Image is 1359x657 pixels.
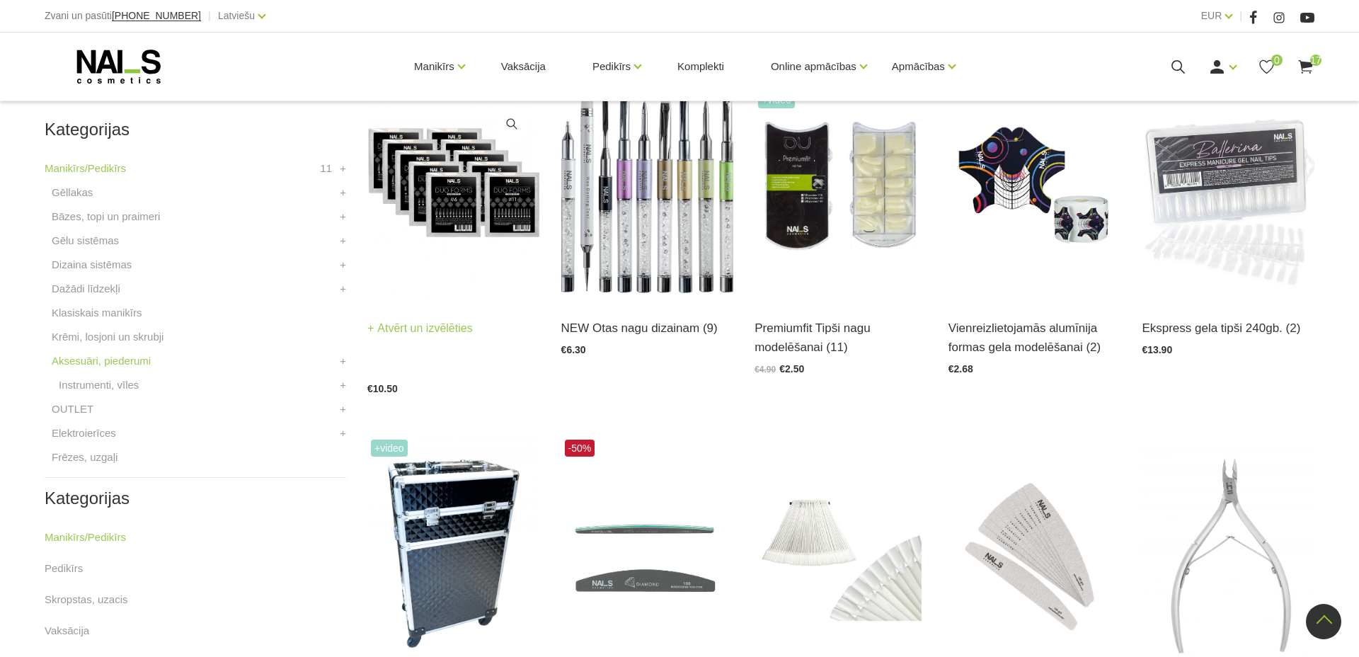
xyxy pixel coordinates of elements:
a: Dažādi līdzekļi [52,280,120,297]
a: Manikīrs/Pedikīrs [45,529,126,546]
a: Krēmi, losjoni un skrubji [52,328,164,345]
img: Īpaši noturīgas modelēšanas formas, kas maksimāli atvieglo meistara darbu. Izcili cietas, maksimā... [948,64,1121,301]
span: 17 [1310,55,1321,66]
span: €2.68 [948,363,973,375]
a: Frēzes, uzgaļi [52,449,117,466]
a: Manikīrs [414,38,454,95]
span: €13.90 [1142,344,1172,355]
a: Pedikīrs [592,38,631,95]
a: + [340,353,346,370]
span: €2.50 [779,363,804,375]
a: Manikīrs/Pedikīrs [45,160,126,177]
span: +Video [371,440,408,457]
a: NEW Otas nagu dizainam (9) [561,319,734,338]
a: Latviešu [218,7,255,24]
img: Dažāda veida dizaina otas:- Art Magnetics tools- Spatula Tool- Fork Brush #6- Art U Slant- Oval #... [561,64,734,301]
a: Klasiskais manikīrs [52,304,142,321]
a: Bāzes, topi un praimeri [52,208,160,225]
span: | [1239,7,1242,25]
a: Vaksācija [45,622,89,639]
a: Vienreizlietojamās alumīnija formas gela modelēšanai (2) [948,319,1121,357]
img: Ekpress gela tipši pieaudzēšanai 240 gab.Gela nagu pieaudzēšana vēl nekad nav bijusi tik vienkārš... [1142,64,1314,301]
h2: Kategorijas [45,489,346,508]
a: + [340,208,346,225]
a: + [340,184,346,201]
h2: Kategorijas [45,120,346,139]
a: + [340,425,346,442]
a: 17 [1297,58,1314,76]
a: + [340,280,346,297]
span: €6.30 [561,344,586,355]
a: 0 [1258,58,1275,76]
span: €4.90 [755,365,776,375]
img: Plānas, elastīgas formas. To īpašā forma sniedz iespēju modelēt nagus ar paralēlām sānu malām, kā... [755,64,927,301]
a: Ekspress gela tipši 240gb. (2) [1142,319,1314,338]
a: Skropstas, uzacis [45,591,128,608]
a: Elektroierīces [52,425,116,442]
span: | [208,7,211,25]
a: [PHONE_NUMBER] [112,11,201,21]
span: -50% [565,440,595,457]
a: Aksesuāri, piederumi [52,353,151,370]
a: OUTLET [52,401,93,418]
a: Premiumfit Tipši nagu modelēšanai (11) [755,319,927,357]
a: + [340,256,346,273]
a: Komplekti [666,33,735,101]
a: Apmācības [892,38,945,95]
a: + [340,232,346,249]
a: Gēlu sistēmas [52,232,119,249]
a: + [340,377,346,394]
div: Zvani un pasūti [45,7,201,25]
span: €10.50 [367,383,398,394]
a: Pedikīrs [45,560,83,577]
span: 11 [320,160,332,177]
img: #1 • Mazs(S) sāna arkas izliekums, normāls/vidējs C izliekums, garā forma • Piemērota standarta n... [367,64,540,301]
a: + [340,160,346,177]
a: Vaksācija [490,33,557,101]
span: [PHONE_NUMBER] [112,10,201,21]
a: Atvērt un izvēlēties [367,319,473,338]
a: Instrumenti, vīles [59,377,139,394]
a: Online apmācības [771,38,856,95]
a: + [340,401,346,418]
span: 0 [1271,55,1283,66]
a: Gēllakas [52,184,93,201]
a: EUR [1201,7,1222,24]
a: Dizaina sistēmas [52,256,132,273]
